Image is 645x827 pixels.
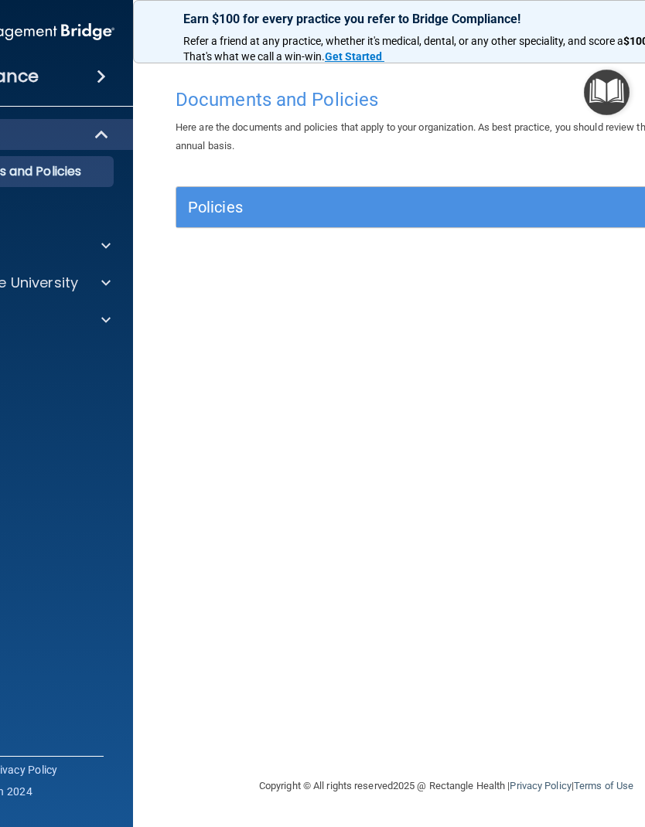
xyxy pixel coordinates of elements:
button: Open Resource Center [584,70,630,115]
strong: Get Started [325,50,382,63]
a: Privacy Policy [510,780,571,791]
span: Refer a friend at any practice, whether it's medical, dental, or any other speciality, and score a [183,35,623,47]
a: Get Started [325,50,384,63]
h5: Policies [188,199,570,216]
a: Terms of Use [574,780,633,791]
